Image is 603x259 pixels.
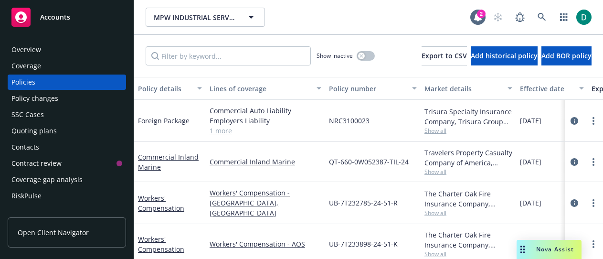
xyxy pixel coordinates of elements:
a: circleInformation [569,197,580,209]
a: Accounts [8,4,126,31]
button: Export to CSV [422,46,467,65]
div: Policy details [138,84,191,94]
span: NRC3100023 [329,116,370,126]
div: Market details [424,84,502,94]
div: Travelers Property Casualty Company of America, Travelers Insurance [424,148,512,168]
a: Policies [8,75,126,90]
a: Report a Bug [510,8,529,27]
div: Coverage [11,58,41,74]
a: circleInformation [569,156,580,168]
button: Add historical policy [471,46,538,65]
span: Accounts [40,13,70,21]
span: Show all [424,127,512,135]
a: Foreign Package [138,116,190,125]
div: Lines of coverage [210,84,311,94]
div: Contract review [11,156,62,171]
a: Workers' Compensation - [GEOGRAPHIC_DATA], [GEOGRAPHIC_DATA] [210,188,321,218]
div: Trisura Specialty Insurance Company, Trisura Group Ltd., Hub International Limited [424,107,512,127]
div: Coverage gap analysis [11,172,83,187]
span: Add historical policy [471,51,538,60]
a: Workers' Compensation [138,194,184,213]
a: Quoting plans [8,123,126,139]
div: SSC Cases [11,107,44,122]
button: MPW INDUSTRIAL SERVICES GROUP,INC. [146,8,265,27]
a: more [588,197,599,209]
img: photo [576,10,592,25]
a: Employers Liability [210,116,321,126]
a: Contract review [8,156,126,171]
div: Drag to move [517,240,529,259]
a: more [588,238,599,250]
span: [DATE] [520,239,541,249]
div: Quoting plans [11,123,57,139]
span: Add BOR policy [541,51,592,60]
a: SSC Cases [8,107,126,122]
a: circleInformation [569,115,580,127]
input: Filter by keyword... [146,46,311,65]
span: QT-660-0W052387-TIL-24 [329,157,409,167]
div: Contacts [11,140,39,155]
a: Coverage gap analysis [8,172,126,187]
a: Coverage [8,58,126,74]
a: 1 more [210,126,321,136]
div: Overview [11,42,41,57]
a: circleInformation [569,238,580,250]
a: RiskPulse [8,188,126,204]
span: Export to CSV [422,51,467,60]
button: Market details [421,77,516,100]
span: MPW INDUSTRIAL SERVICES GROUP,INC. [154,12,236,22]
span: Show inactive [317,52,353,60]
span: [DATE] [520,116,541,126]
a: Policy changes [8,91,126,106]
div: Policies [11,75,35,90]
a: Workers' Compensation - AOS [210,239,321,249]
span: [DATE] [520,198,541,208]
span: Nova Assist [536,245,574,253]
button: Policy details [134,77,206,100]
a: Commercial Inland Marine [138,152,199,172]
button: Effective date [516,77,588,100]
div: RiskPulse [11,188,42,204]
a: more [588,115,599,127]
a: Overview [8,42,126,57]
span: Show all [424,209,512,217]
a: Workers' Compensation [138,235,184,254]
div: The Charter Oak Fire Insurance Company, Travelers Insurance [424,189,512,209]
span: Open Client Navigator [18,227,89,237]
span: UB-7T233898-24-51-K [329,239,398,249]
a: Commercial Inland Marine [210,157,321,167]
button: Policy number [325,77,421,100]
div: Policy number [329,84,406,94]
a: Contacts [8,140,126,155]
a: more [588,156,599,168]
div: Effective date [520,84,573,94]
span: Show all [424,168,512,176]
button: Nova Assist [517,240,582,259]
a: Search [532,8,551,27]
span: Show all [424,250,512,258]
div: 2 [477,10,486,18]
a: Start snowing [488,8,508,27]
span: UB-7T232785-24-51-R [329,198,398,208]
a: Switch app [554,8,573,27]
div: Policy changes [11,91,58,106]
a: Commercial Auto Liability [210,106,321,116]
div: The Charter Oak Fire Insurance Company, Travelers Insurance [424,230,512,250]
span: [DATE] [520,157,541,167]
button: Lines of coverage [206,77,325,100]
button: Add BOR policy [541,46,592,65]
